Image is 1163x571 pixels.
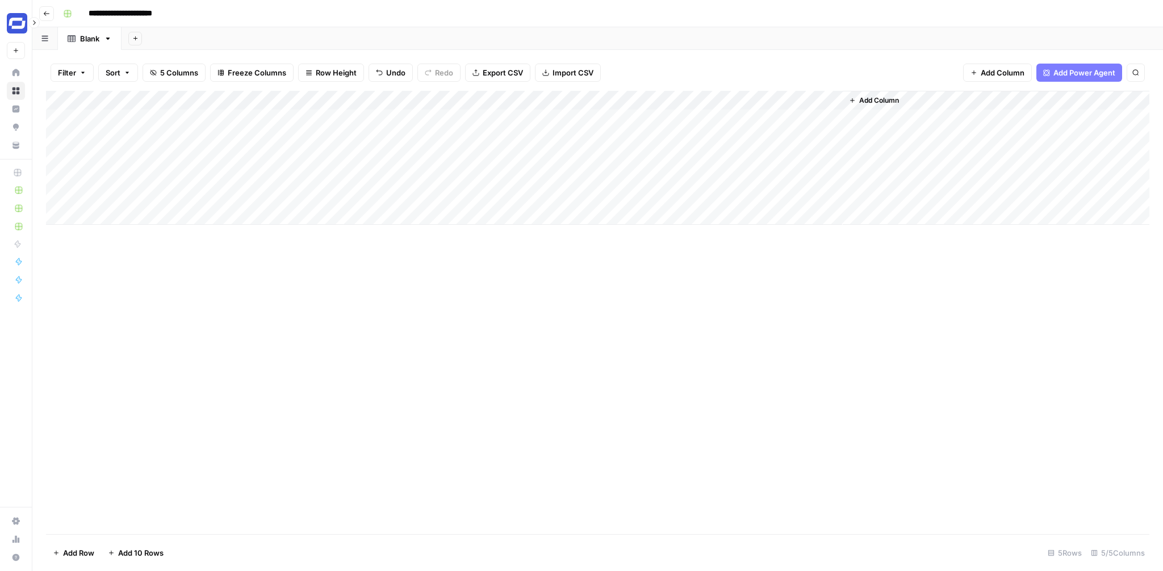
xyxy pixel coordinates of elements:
span: Add Column [981,67,1024,78]
a: Blank [58,27,122,50]
a: Browse [7,82,25,100]
span: Add Power Agent [1053,67,1115,78]
div: 5 Rows [1043,544,1086,562]
span: Row Height [316,67,357,78]
span: Add Row [63,547,94,559]
button: Export CSV [465,64,530,82]
button: Sort [98,64,138,82]
button: Add Column [963,64,1032,82]
button: Undo [369,64,413,82]
button: Add Row [46,544,101,562]
span: Add 10 Rows [118,547,164,559]
a: Usage [7,530,25,548]
span: Sort [106,67,120,78]
a: Your Data [7,136,25,154]
span: Add Column [859,95,899,106]
span: Filter [58,67,76,78]
span: Redo [435,67,453,78]
button: 5 Columns [143,64,206,82]
button: Help + Support [7,548,25,566]
a: Home [7,64,25,82]
div: 5/5 Columns [1086,544,1149,562]
a: Settings [7,512,25,530]
button: Import CSV [535,64,601,82]
button: Add Column [844,93,903,108]
img: Synthesia Logo [7,13,27,33]
span: Export CSV [483,67,523,78]
span: Import CSV [553,67,593,78]
button: Add 10 Rows [101,544,170,562]
div: Blank [80,33,99,44]
button: Freeze Columns [210,64,294,82]
span: Freeze Columns [228,67,286,78]
button: Row Height [298,64,364,82]
span: 5 Columns [160,67,198,78]
a: Insights [7,100,25,118]
button: Add Power Agent [1036,64,1122,82]
button: Redo [417,64,461,82]
a: Opportunities [7,118,25,136]
button: Filter [51,64,94,82]
span: Undo [386,67,405,78]
button: Workspace: Synthesia [7,9,25,37]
